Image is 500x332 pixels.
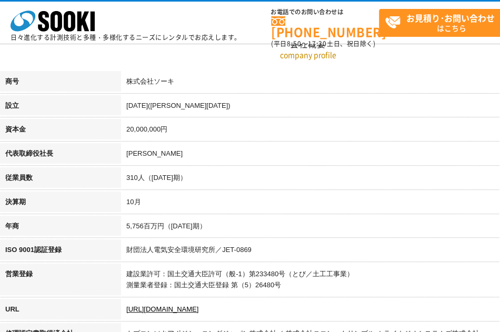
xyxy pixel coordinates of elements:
[271,39,375,48] span: (平日 ～ 土日、祝日除く)
[406,12,495,24] strong: お見積り･お問い合わせ
[126,305,198,313] a: [URL][DOMAIN_NAME]
[271,9,379,15] span: お電話でのお問い合わせは
[287,39,302,48] span: 8:50
[11,34,241,41] p: 日々進化する計測技術と多種・多様化するニーズにレンタルでお応えします。
[271,16,379,38] a: [PHONE_NUMBER]
[308,39,327,48] span: 17:30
